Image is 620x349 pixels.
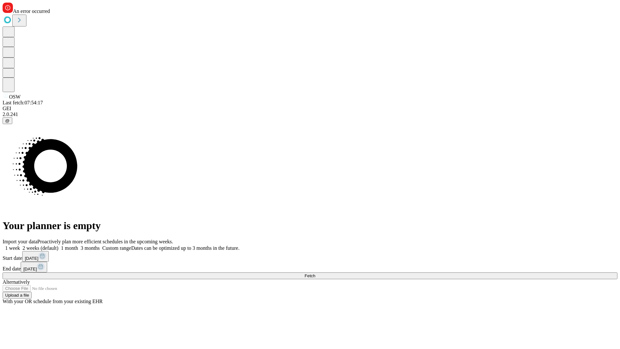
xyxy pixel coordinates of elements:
h1: Your planner is empty [3,220,617,232]
span: OSW [9,94,21,100]
button: [DATE] [21,262,47,272]
button: Upload a file [3,292,32,299]
span: 2 weeks (default) [23,245,58,251]
span: [DATE] [25,256,38,261]
button: Fetch [3,272,617,279]
span: An error occurred [13,8,50,14]
button: @ [3,117,12,124]
span: 3 months [81,245,100,251]
span: @ [5,118,10,123]
div: 2.0.241 [3,111,617,117]
span: 1 month [61,245,78,251]
span: Custom range [102,245,131,251]
span: Proactively plan more efficient schedules in the upcoming weeks. [37,239,173,244]
div: GEI [3,106,617,111]
span: [DATE] [23,267,37,271]
div: Start date [3,251,617,262]
button: [DATE] [22,251,49,262]
span: Fetch [305,273,315,278]
span: Import your data [3,239,37,244]
span: 1 week [5,245,20,251]
span: Alternatively [3,279,30,285]
span: Dates can be optimized up to 3 months in the future. [131,245,239,251]
span: Last fetch: 07:54:17 [3,100,43,105]
div: End date [3,262,617,272]
span: With your OR schedule from your existing EHR [3,299,103,304]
